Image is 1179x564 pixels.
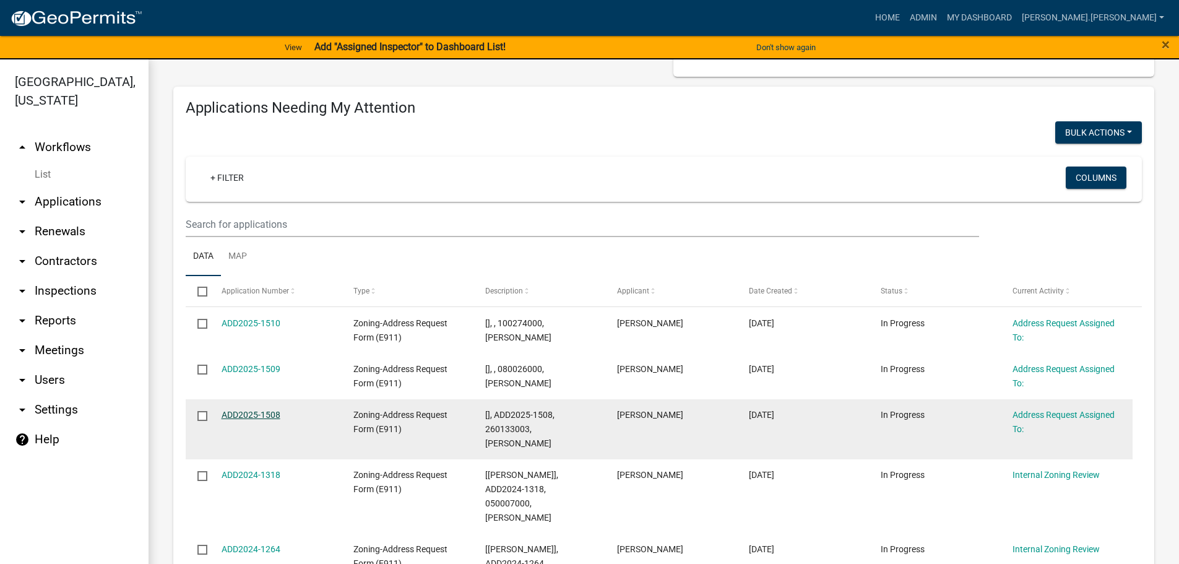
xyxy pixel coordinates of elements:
span: In Progress [881,318,925,328]
span: × [1162,36,1170,53]
span: Current Activity [1013,287,1064,295]
span: 08/14/2025 [749,318,774,328]
span: Type [353,287,369,295]
span: Applicant [617,287,649,295]
span: Zoning-Address Request Form (E911) [353,470,447,494]
i: help [15,432,30,447]
a: Admin [905,6,942,30]
strong: Add "Assigned Inspector" to Dashboard List! [314,41,506,53]
datatable-header-cell: Applicant [605,276,737,306]
a: ADD2024-1318 [222,470,280,480]
i: arrow_drop_down [15,194,30,209]
span: Zoning-Address Request Form (E911) [353,410,447,434]
span: [], , 100274000, RANDOLPH R RONNING [485,318,551,342]
i: arrow_drop_up [15,140,30,155]
i: arrow_drop_down [15,373,30,388]
h4: Applications Needing My Attention [186,99,1142,117]
button: Close [1162,37,1170,52]
a: Address Request Assigned To: [1013,364,1115,388]
span: In Progress [881,544,925,554]
span: Status [881,287,902,295]
a: ADD2025-1509 [222,364,280,374]
span: Zoning-Address Request Form (E911) [353,318,447,342]
a: Internal Zoning Review [1013,544,1100,554]
span: [], ADD2025-1508, 260133003, CHAD LAULAINEN [485,410,555,448]
a: [PERSON_NAME].[PERSON_NAME] [1017,6,1169,30]
span: 08/11/2025 [749,410,774,420]
i: arrow_drop_down [15,224,30,239]
span: 08/13/2025 [749,364,774,374]
span: In Progress [881,470,925,480]
button: Columns [1066,167,1126,189]
span: Chad Laulainen [617,410,683,420]
a: ADD2025-1508 [222,410,280,420]
span: Rebecca Satter [617,364,683,374]
a: Address Request Assigned To: [1013,318,1115,342]
span: 09/10/2024 [749,470,774,480]
a: Internal Zoning Review [1013,470,1100,480]
span: Date Created [749,287,792,295]
a: + Filter [201,167,254,189]
i: arrow_drop_down [15,343,30,358]
datatable-header-cell: Application Number [209,276,341,306]
span: Randolph Ronning [617,318,683,328]
i: arrow_drop_down [15,254,30,269]
datatable-header-cell: Date Created [737,276,869,306]
a: Address Request Assigned To: [1013,410,1115,434]
i: arrow_drop_down [15,284,30,298]
span: Zoning-Address Request Form (E911) [353,364,447,388]
a: Home [870,6,905,30]
a: Data [186,237,221,277]
a: ADD2025-1510 [222,318,280,328]
input: Search for applications [186,212,979,237]
datatable-header-cell: Type [341,276,473,306]
i: arrow_drop_down [15,313,30,328]
a: View [280,37,307,58]
span: In Progress [881,410,925,420]
a: Map [221,237,254,277]
span: Application Number [222,287,289,295]
datatable-header-cell: Select [186,276,209,306]
datatable-header-cell: Description [473,276,605,306]
button: Don't show again [751,37,821,58]
span: Darrell Hart [617,470,683,480]
datatable-header-cell: Status [869,276,1001,306]
span: 05/30/2024 [749,544,774,554]
span: Description [485,287,523,295]
span: [], , 080026000, ANDREW SATTER [485,364,551,388]
a: My Dashboard [942,6,1017,30]
span: In Progress [881,364,925,374]
span: [Nicole Bradbury], ADD2024-1318, 050007000, DARRELL HART [485,470,558,522]
button: Bulk Actions [1055,121,1142,144]
span: Daniel Eugene Haider [617,544,683,554]
a: ADD2024-1264 [222,544,280,554]
i: arrow_drop_down [15,402,30,417]
datatable-header-cell: Current Activity [1001,276,1133,306]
